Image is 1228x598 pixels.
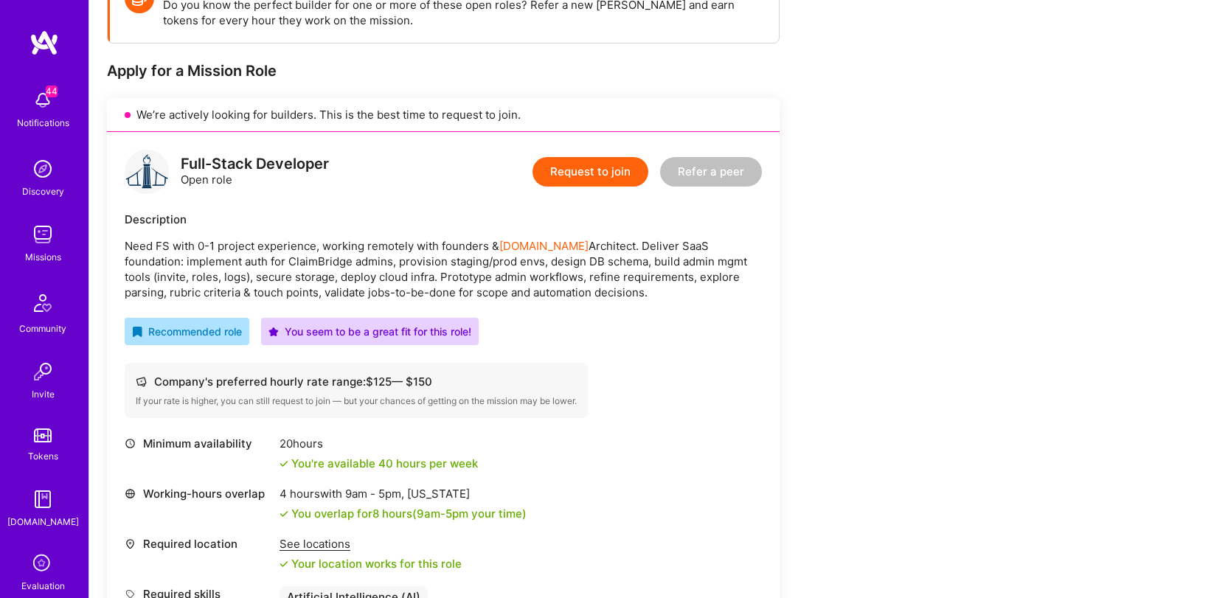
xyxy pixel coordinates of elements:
div: 4 hours with [US_STATE] [280,486,527,501]
div: You overlap for 8 hours ( your time) [291,506,527,521]
div: Notifications [17,115,69,131]
div: Description [125,212,762,227]
div: Discovery [22,184,64,199]
button: Refer a peer [660,157,762,187]
i: icon PurpleStar [268,327,279,337]
div: Required location [125,536,272,552]
div: Missions [25,249,61,265]
div: Working-hours overlap [125,486,272,501]
img: bell [28,86,58,115]
div: Evaluation [21,578,65,594]
img: logo [30,29,59,56]
div: We’re actively looking for builders. This is the best time to request to join. [107,98,780,132]
img: guide book [28,484,58,514]
i: icon Check [280,459,288,468]
i: icon RecommendedBadge [132,327,142,337]
span: 44 [46,86,58,97]
i: icon World [125,488,136,499]
div: Recommended role [132,324,242,339]
i: icon Clock [125,438,136,449]
p: Need FS with 0-1 project experience, working remotely with founders & Architect. Deliver SaaS fou... [125,238,762,300]
div: Full-Stack Developer [181,156,329,172]
div: Tokens [28,448,58,464]
div: Apply for a Mission Role [107,61,780,80]
img: tokens [34,428,52,442]
div: [DOMAIN_NAME] [7,514,79,529]
div: See locations [280,536,462,552]
img: logo [125,150,169,194]
div: Community [19,321,66,336]
div: Minimum availability [125,436,272,451]
div: You seem to be a great fit for this role! [268,324,471,339]
div: Company's preferred hourly rate range: $ 125 — $ 150 [136,374,577,389]
i: icon Cash [136,376,147,387]
i: icon SelectionTeam [29,550,57,578]
img: Invite [28,357,58,386]
img: Community [25,285,60,321]
div: Invite [32,386,55,402]
i: icon Check [280,560,288,569]
div: 20 hours [280,436,478,451]
div: If your rate is higher, you can still request to join — but your chances of getting on the missio... [136,395,577,407]
a: [DOMAIN_NAME] [499,239,589,253]
i: icon Check [280,510,288,518]
span: 9am - 5pm , [342,487,407,501]
div: Open role [181,156,329,187]
span: 9am - 5pm [417,507,468,521]
i: icon Location [125,538,136,549]
button: Request to join [533,157,648,187]
div: You're available 40 hours per week [280,456,478,471]
img: teamwork [28,220,58,249]
div: Your location works for this role [280,556,462,571]
img: discovery [28,154,58,184]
